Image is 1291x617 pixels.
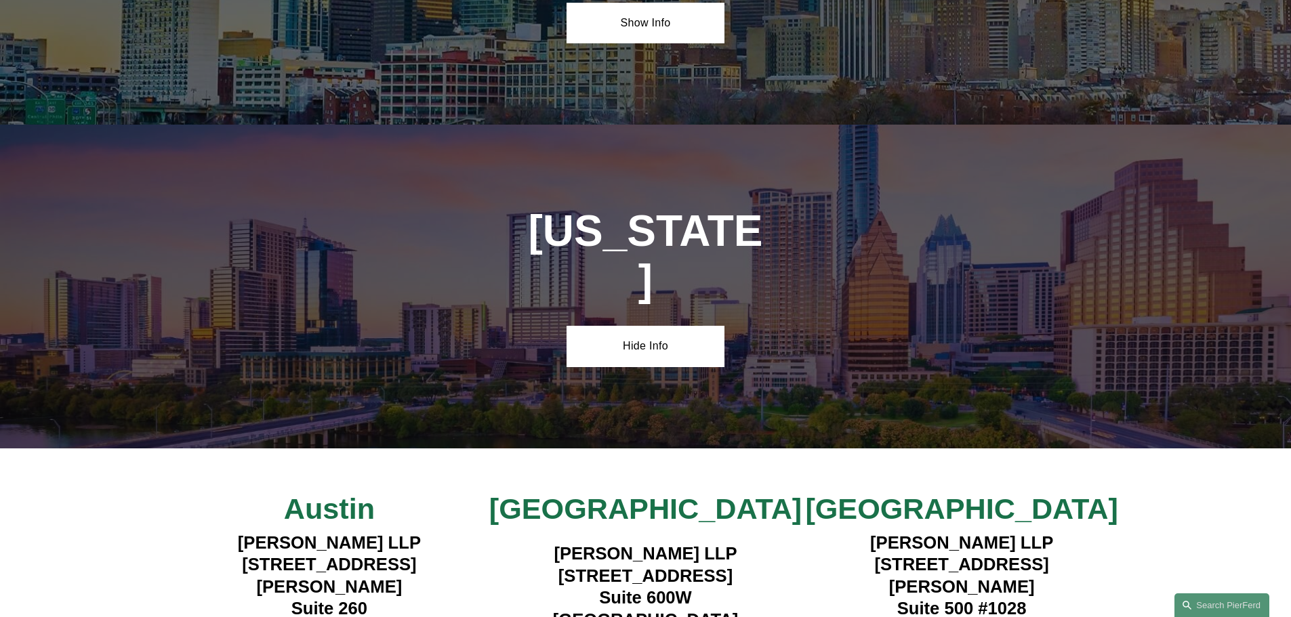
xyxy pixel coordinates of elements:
[284,492,375,525] span: Austin
[527,207,764,305] h1: [US_STATE]
[567,326,724,366] a: Hide Info
[1174,593,1269,617] a: Search this site
[489,492,802,525] span: [GEOGRAPHIC_DATA]
[805,492,1118,525] span: [GEOGRAPHIC_DATA]
[567,3,724,43] a: Show Info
